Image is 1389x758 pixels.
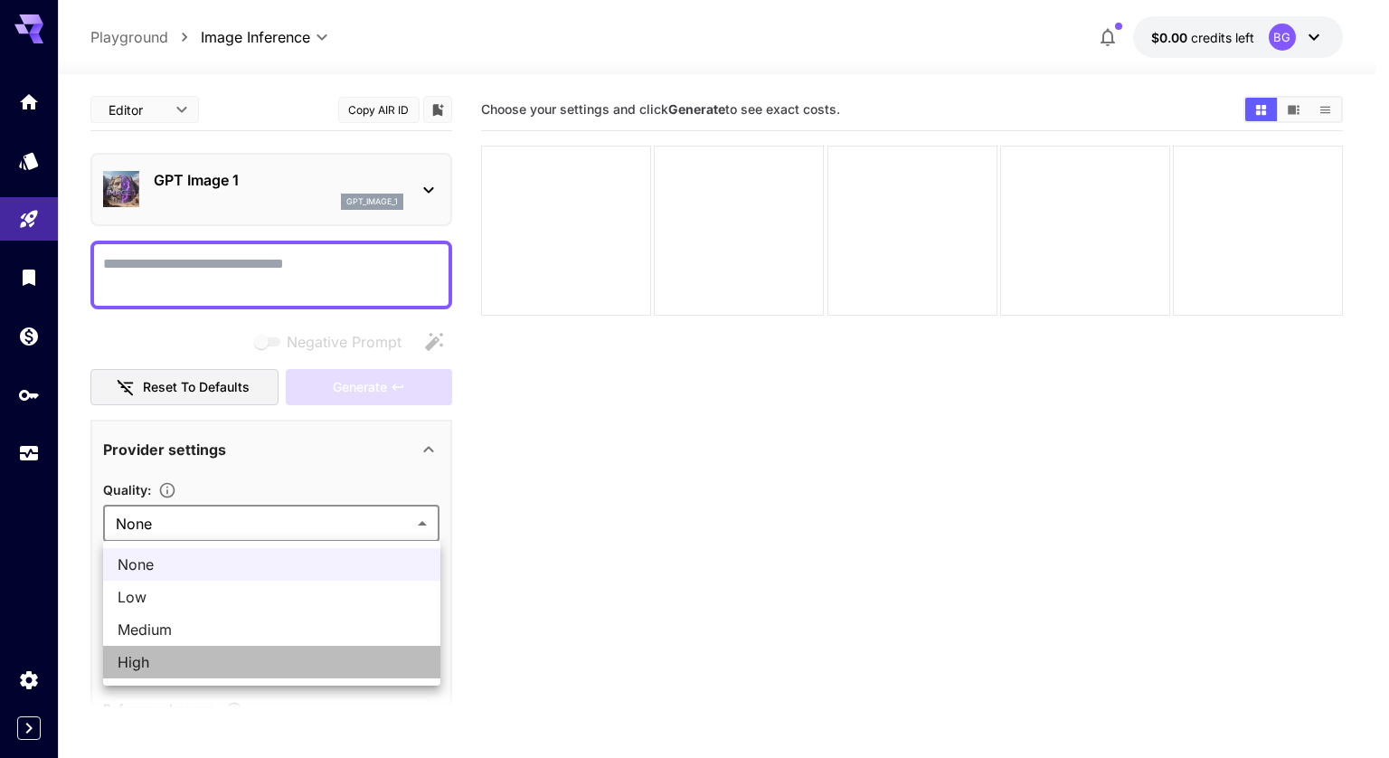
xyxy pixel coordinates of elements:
[118,619,426,640] span: Medium
[118,651,426,673] span: High
[118,586,426,608] span: Low
[1299,671,1389,758] iframe: Chat Widget
[118,554,426,575] span: None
